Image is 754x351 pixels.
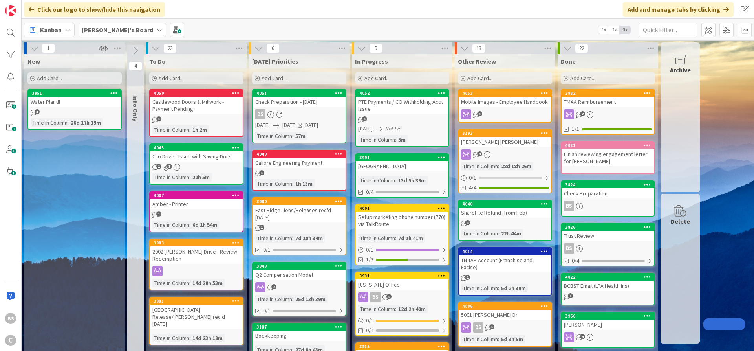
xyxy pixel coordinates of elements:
div: Time in Column [358,305,395,313]
div: ShareFile Refund (from Feb) [459,208,551,218]
div: BS [564,243,574,254]
div: 3981[GEOGRAPHIC_DATA] Release/[PERSON_NAME] rec'd [DATE] [150,298,243,329]
div: 3991 [359,155,448,160]
div: 4050 [154,90,243,96]
span: : [498,229,499,238]
div: 4049Calibre Engineering Payment [253,151,346,168]
div: Time in Column [152,221,189,229]
span: : [498,335,499,344]
div: 3826 [565,224,654,230]
div: 3966[PERSON_NAME] [562,312,654,330]
div: 0/1 [459,173,551,183]
span: : [498,162,499,171]
div: Check Preparation - [DATE] [253,97,346,107]
div: [PERSON_NAME] [562,320,654,330]
a: 3931[US_STATE] OfficeBSTime in Column:12d 2h 40m0/10/4 [355,272,449,336]
div: 4051 [253,90,346,97]
a: 3951Water Plant!!Time in Column:26d 17h 19m [27,89,122,130]
a: 4053Mobile Images - Employee Handbook [458,89,552,123]
span: In Progress [355,57,388,65]
div: 3931 [356,272,448,279]
a: 4014TN TAP Account (Franchise and Excise)Time in Column:5d 2h 39m [458,247,552,296]
span: 4 [386,294,392,299]
div: 4040 [462,201,551,207]
a: 4022BCBST Email (LPA Health Ins) [561,273,655,305]
span: Kanban [40,25,62,35]
div: Time in Column [152,279,189,287]
span: 4 [477,151,482,156]
span: Other Review [458,57,496,65]
span: : [189,221,190,229]
div: 3193[PERSON_NAME] [PERSON_NAME] [459,130,551,147]
span: 1 [568,293,573,298]
div: 4052PTE Payments / CO Withholding Acct Issue [356,90,448,114]
a: 3991[GEOGRAPHIC_DATA]Time in Column:13d 5h 38m0/4 [355,153,449,198]
div: 4014 [462,249,551,254]
div: 3187 [253,323,346,331]
div: 3826 [562,224,654,231]
span: 2x [609,26,620,34]
a: 4040ShareFile Refund (from Feb)Time in Column:22h 44m [458,200,552,241]
span: [DATE] [255,121,270,129]
div: 3981 [150,298,243,305]
span: 6 [266,44,280,53]
div: BS [562,243,654,254]
div: 4040ShareFile Refund (from Feb) [459,200,551,218]
span: 1 [156,116,161,121]
div: Finish reviewing engagement letter for [PERSON_NAME] [562,149,654,166]
div: 39832002 [PERSON_NAME] Drive - Review Redemption [150,239,243,264]
div: Time in Column [152,334,189,342]
div: BS [459,322,551,333]
a: 4051Check Preparation - [DATE]BS[DATE][DATE][DATE]Time in Column:57m [252,89,346,143]
div: 4021Finish reviewing engagement letter for [PERSON_NAME] [562,142,654,166]
div: 7d 1h 41m [396,234,425,243]
span: Add Card... [159,75,184,82]
div: 4022 [565,274,654,280]
span: : [189,173,190,182]
div: 4007Amber - Printer [150,192,243,209]
div: BS [356,292,448,302]
div: Clio Drive - Issue with Saving Docs [150,151,243,162]
span: 1 [362,116,367,121]
div: 3815 [356,343,448,350]
div: 3949 [256,263,346,269]
span: : [498,284,499,292]
div: Check Preparation [562,188,654,198]
div: 3982 [562,90,654,97]
span: 0/4 [366,188,373,196]
div: Time in Column [31,118,68,127]
span: : [292,234,293,243]
div: 4001 [356,205,448,212]
div: 4045 [150,144,243,151]
a: 3982TMAA Reimbursement1/1 [561,89,655,135]
div: 3824 [562,181,654,188]
div: 3951 [32,90,121,96]
span: [DATE] [358,125,373,133]
span: 0/1 [263,307,271,315]
div: 20h 5m [190,173,212,182]
a: 4007Amber - PrinterTime in Column:6d 1h 54m [149,191,243,232]
span: 23 [163,44,177,53]
div: Add and manage tabs by clicking [623,2,734,17]
span: 1 [489,324,494,329]
div: BCBST Email (LPA Health Ins) [562,281,654,291]
span: : [395,176,396,185]
span: : [395,305,396,313]
div: Water Plant!! [28,97,121,107]
div: 3951 [28,90,121,97]
div: BS [253,109,346,119]
div: 1h 13m [293,179,315,188]
div: Time in Column [358,234,395,243]
div: East Ridge Liens/Releases rec'd [DATE] [253,205,346,222]
div: 3931 [359,273,448,279]
b: [PERSON_NAME]'s Board [82,26,153,34]
div: [PERSON_NAME] [PERSON_NAME] [459,137,551,147]
span: Add Card... [467,75,492,82]
span: 0 / 1 [366,246,373,254]
a: 3824Check PreparationBS [561,180,655,217]
div: [GEOGRAPHIC_DATA] Release/[PERSON_NAME] rec'd [DATE] [150,305,243,329]
span: 1 [156,211,161,217]
span: : [395,135,396,144]
div: 3982 [565,90,654,96]
span: 1/2 [366,255,373,264]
